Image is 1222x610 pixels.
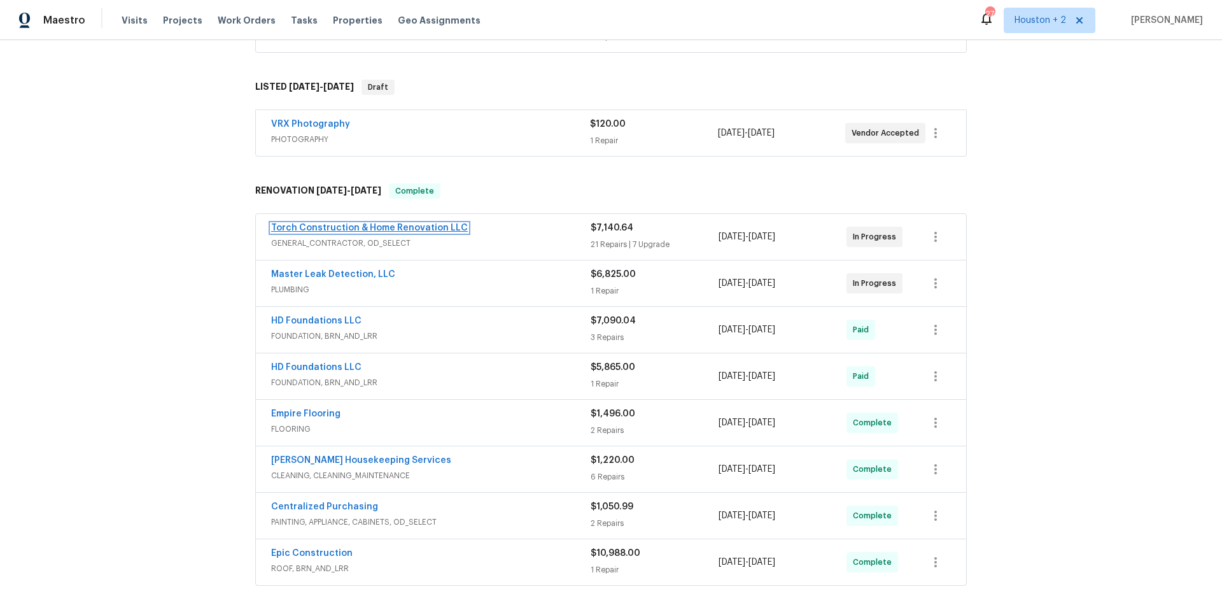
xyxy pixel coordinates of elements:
[591,424,719,437] div: 2 Repairs
[591,316,636,325] span: $7,090.04
[271,270,395,279] a: Master Leak Detection, LLC
[853,277,901,290] span: In Progress
[255,80,354,95] h6: LISTED
[719,418,745,427] span: [DATE]
[251,67,971,108] div: LISTED [DATE]-[DATE]Draft
[591,564,719,576] div: 1 Repair
[1015,14,1066,27] span: Houston + 2
[591,270,636,279] span: $6,825.00
[718,127,775,139] span: -
[748,279,775,288] span: [DATE]
[591,549,640,558] span: $10,988.00
[122,14,148,27] span: Visits
[255,183,381,199] h6: RENOVATION
[271,423,591,436] span: FLOORING
[719,465,745,474] span: [DATE]
[271,363,362,372] a: HD Foundations LLC
[351,186,381,195] span: [DATE]
[289,82,320,91] span: [DATE]
[748,232,775,241] span: [DATE]
[271,549,353,558] a: Epic Construction
[333,14,383,27] span: Properties
[1126,14,1203,27] span: [PERSON_NAME]
[390,185,439,197] span: Complete
[853,370,874,383] span: Paid
[271,516,591,528] span: PAINTING, APPLIANCE, CABINETS, OD_SELECT
[748,418,775,427] span: [DATE]
[316,186,381,195] span: -
[271,120,350,129] a: VRX Photography
[271,283,591,296] span: PLUMBING
[271,409,341,418] a: Empire Flooring
[43,14,85,27] span: Maestro
[591,331,719,344] div: 3 Repairs
[590,120,626,129] span: $120.00
[853,231,901,243] span: In Progress
[719,558,745,567] span: [DATE]
[719,416,775,429] span: -
[271,562,591,575] span: ROOF, BRN_AND_LRR
[748,511,775,520] span: [DATE]
[291,16,318,25] span: Tasks
[719,277,775,290] span: -
[719,325,745,334] span: [DATE]
[163,14,202,27] span: Projects
[271,223,468,232] a: Torch Construction & Home Renovation LLC
[748,129,775,138] span: [DATE]
[591,502,633,511] span: $1,050.99
[719,463,775,476] span: -
[363,81,393,94] span: Draft
[719,323,775,336] span: -
[591,378,719,390] div: 1 Repair
[591,363,635,372] span: $5,865.00
[748,465,775,474] span: [DATE]
[719,509,775,522] span: -
[718,129,745,138] span: [DATE]
[218,14,276,27] span: Work Orders
[289,82,354,91] span: -
[271,469,591,482] span: CLEANING, CLEANING_MAINTENANCE
[323,82,354,91] span: [DATE]
[398,14,481,27] span: Geo Assignments
[853,556,897,569] span: Complete
[271,376,591,389] span: FOUNDATION, BRN_AND_LRR
[591,238,719,251] div: 21 Repairs | 7 Upgrade
[719,279,745,288] span: [DATE]
[316,186,347,195] span: [DATE]
[719,511,745,520] span: [DATE]
[271,330,591,343] span: FOUNDATION, BRN_AND_LRR
[591,285,719,297] div: 1 Repair
[719,556,775,569] span: -
[853,416,897,429] span: Complete
[591,471,719,483] div: 6 Repairs
[591,456,635,465] span: $1,220.00
[985,8,994,20] div: 27
[852,127,924,139] span: Vendor Accepted
[719,372,745,381] span: [DATE]
[271,237,591,250] span: GENERAL_CONTRACTOR, OD_SELECT
[251,171,971,211] div: RENOVATION [DATE]-[DATE]Complete
[853,509,897,522] span: Complete
[590,134,717,147] div: 1 Repair
[271,133,590,146] span: PHOTOGRAPHY
[591,517,719,530] div: 2 Repairs
[853,463,897,476] span: Complete
[271,316,362,325] a: HD Foundations LLC
[271,502,378,511] a: Centralized Purchasing
[591,409,635,418] span: $1,496.00
[748,325,775,334] span: [DATE]
[591,223,633,232] span: $7,140.64
[719,370,775,383] span: -
[271,456,451,465] a: [PERSON_NAME] Housekeeping Services
[719,231,775,243] span: -
[748,372,775,381] span: [DATE]
[748,558,775,567] span: [DATE]
[853,323,874,336] span: Paid
[719,232,745,241] span: [DATE]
